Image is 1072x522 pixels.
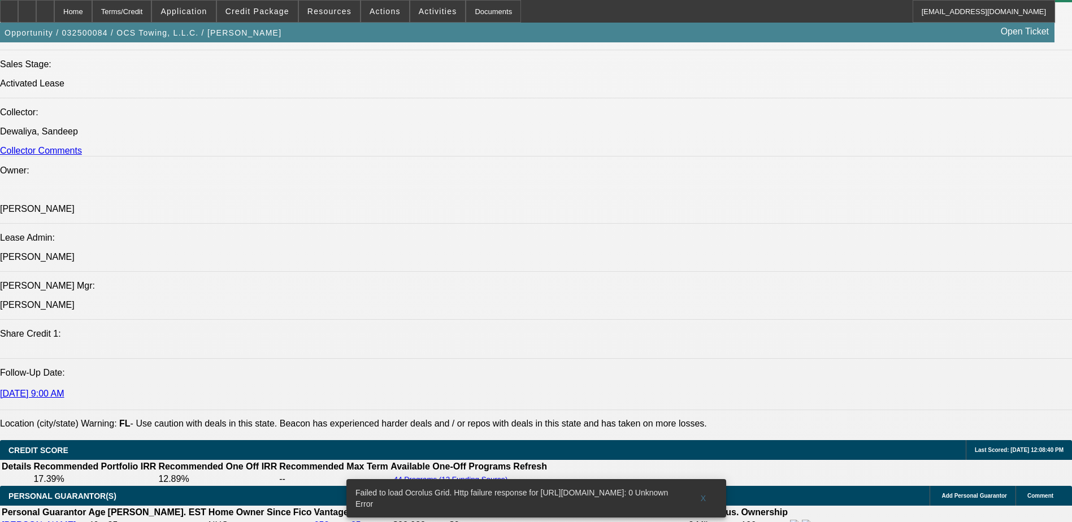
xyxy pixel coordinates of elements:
[33,473,157,485] td: 17.39%
[209,507,291,517] b: Home Owner Since
[33,461,157,472] th: Recommended Portfolio IRR
[361,1,409,22] button: Actions
[108,507,206,517] b: [PERSON_NAME]. EST
[741,507,788,517] b: Ownership
[370,7,401,16] span: Actions
[513,461,548,472] th: Refresh
[390,461,512,472] th: Available One-Off Programs
[700,494,706,503] span: X
[975,447,1064,453] span: Last Scored: [DATE] 12:08:40 PM
[160,7,207,16] span: Application
[685,488,722,508] button: X
[1027,493,1053,499] span: Comment
[941,493,1007,499] span: Add Personal Guarantor
[279,473,389,485] td: --
[119,419,131,428] b: FL
[158,473,277,485] td: 12.89%
[2,507,86,517] b: Personal Guarantor
[5,28,281,37] span: Opportunity / 032500084 / OCS Towing, L.L.C. / [PERSON_NAME]
[419,7,457,16] span: Activities
[119,419,707,428] label: - Use caution with deals in this state. Beacon has experienced harder deals and / or repos with d...
[88,507,105,517] b: Age
[279,461,389,472] th: Recommended Max Term
[996,22,1053,41] a: Open Ticket
[299,1,360,22] button: Resources
[217,1,298,22] button: Credit Package
[314,507,349,517] b: Vantage
[8,491,116,501] span: PERSONAL GUARANTOR(S)
[307,7,351,16] span: Resources
[293,507,312,517] b: Fico
[225,7,289,16] span: Credit Package
[152,1,215,22] button: Application
[8,446,68,455] span: CREDIT SCORE
[346,479,685,517] div: Failed to load Ocrolus Grid. Http failure response for [URL][DOMAIN_NAME]: 0 Unknown Error
[1,461,32,472] th: Details
[158,461,277,472] th: Recommended One Off IRR
[410,1,466,22] button: Activities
